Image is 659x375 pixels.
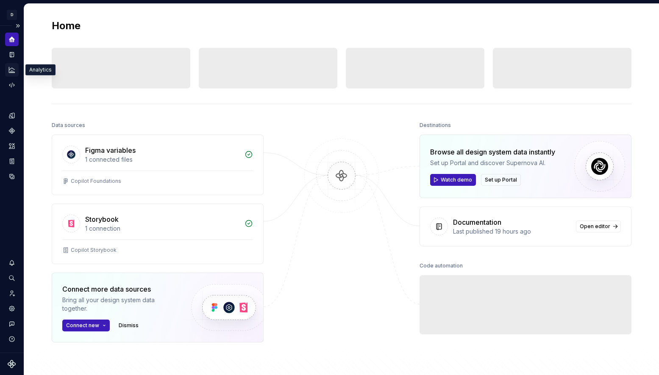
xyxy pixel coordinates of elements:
button: Connect new [62,320,110,331]
h2: Home [52,19,81,33]
div: 1 connection [85,224,239,233]
div: Code automation [420,260,463,272]
button: Expand sidebar [12,20,24,32]
span: Open editor [580,223,610,230]
a: Settings [5,302,19,315]
a: Figma variables1 connected filesCopilot Foundations [52,135,264,195]
a: Components [5,124,19,138]
div: Figma variables [85,145,136,155]
div: Documentation [453,217,501,227]
a: Design tokens [5,109,19,122]
div: Set up Portal and discover Supernova AI. [430,159,555,167]
div: 1 connected files [85,155,239,164]
svg: Supernova Logo [8,360,16,368]
a: Documentation [5,48,19,61]
div: Connect more data sources [62,284,177,294]
a: Assets [5,139,19,153]
div: Copilot Storybook [71,247,117,254]
span: Watch demo [441,176,472,183]
a: Home [5,33,19,46]
a: Invite team [5,287,19,300]
div: Bring all your design system data together. [62,296,177,313]
div: D [7,10,17,20]
button: Contact support [5,317,19,331]
div: Storybook [85,214,119,224]
div: Last published 19 hours ago [453,227,571,236]
a: Code automation [5,78,19,92]
div: Data sources [52,119,85,131]
button: Notifications [5,256,19,270]
button: Watch demo [430,174,476,186]
a: Analytics [5,63,19,77]
button: D [2,6,22,24]
a: Storybook stories [5,154,19,168]
a: Storybook1 connectionCopilot Storybook [52,204,264,264]
button: Dismiss [115,320,142,331]
span: Connect new [66,322,99,329]
a: Open editor [576,221,621,232]
button: Set up Portal [481,174,521,186]
div: Copilot Foundations [71,178,121,185]
div: Destinations [420,119,451,131]
a: Data sources [5,170,19,183]
span: Set up Portal [485,176,517,183]
div: Browse all design system data instantly [430,147,555,157]
div: Analytics [25,64,56,75]
button: Search ⌘K [5,271,19,285]
span: Dismiss [119,322,139,329]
